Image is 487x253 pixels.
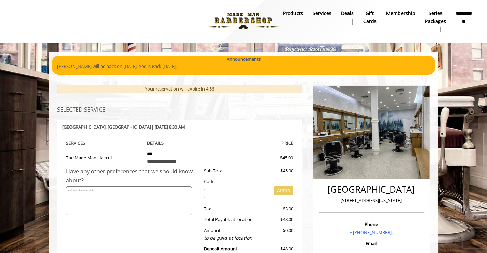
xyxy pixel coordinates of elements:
[274,186,293,195] button: APPLY
[262,216,293,223] div: $48.00
[386,10,416,17] b: Membership
[262,205,293,213] div: $3.00
[66,147,142,167] td: The Made Man Haircut
[196,2,290,40] img: Made Man Barbershop logo
[278,9,308,26] a: Productsproducts
[320,184,422,194] h2: [GEOGRAPHIC_DATA]
[204,234,257,242] div: to be paid at location
[420,9,451,34] a: Series packagesSeries packages
[227,56,261,63] b: Announcements
[199,178,293,185] div: Code
[262,227,293,242] div: $0.00
[336,9,358,26] a: DealsDeals
[57,107,302,113] h3: SELECTED SERVICE
[320,197,422,204] p: [STREET_ADDRESS][US_STATE]
[106,124,151,130] span: , [GEOGRAPHIC_DATA]
[283,10,303,17] b: products
[66,167,199,185] div: Have any other preferences that we should know about?
[199,167,262,174] div: Sub-Total
[142,139,218,147] th: DETAILS
[308,9,336,26] a: ServicesServices
[341,10,354,17] b: Deals
[199,205,262,213] div: Tax
[199,227,262,242] div: Amount
[62,124,185,130] b: [GEOGRAPHIC_DATA] | [DATE] 8:30 AM
[57,63,430,70] p: [PERSON_NAME] will be back on [DATE]. Sod is Back [DATE].
[320,222,422,227] h3: Phone
[381,9,420,26] a: MembershipMembership
[218,139,293,147] th: PRICE
[57,85,302,93] div: Your reservation will expire in 4:56
[350,229,393,236] a: + [PHONE_NUMBER].
[363,10,377,25] b: gift cards
[313,10,331,17] b: Services
[425,10,446,25] b: Series packages
[320,241,422,246] h3: Email
[66,139,142,147] th: SERVICE
[83,140,85,146] span: S
[255,154,293,161] div: $45.00
[358,9,381,34] a: Gift cardsgift cards
[199,216,262,223] div: Total Payable
[262,167,293,174] div: $45.00
[231,216,253,222] span: at location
